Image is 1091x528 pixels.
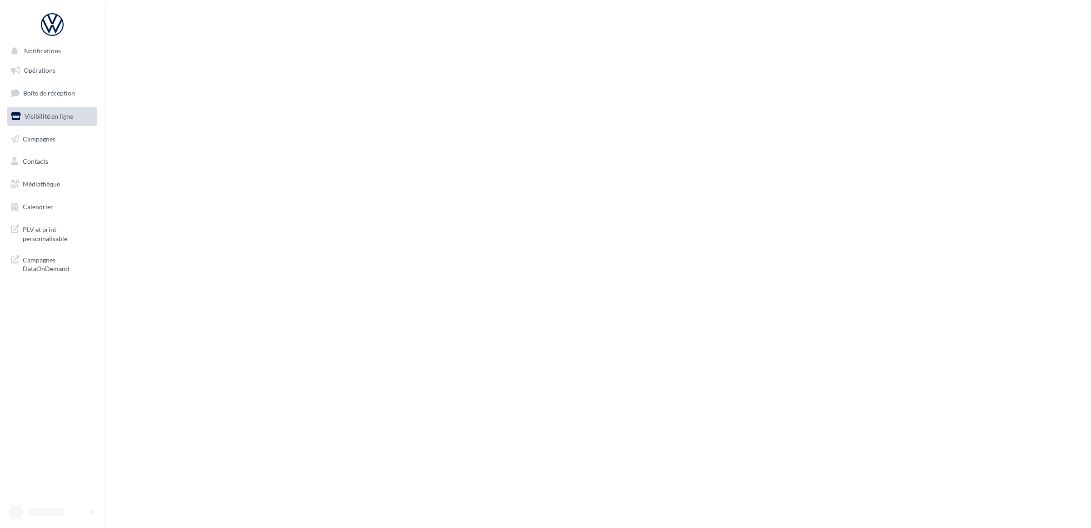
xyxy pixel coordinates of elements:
[5,83,99,103] a: Boîte de réception
[23,254,94,273] span: Campagnes DataOnDemand
[5,61,99,80] a: Opérations
[24,66,55,74] span: Opérations
[25,112,73,120] span: Visibilité en ligne
[23,135,55,142] span: Campagnes
[23,180,60,188] span: Médiathèque
[23,203,53,211] span: Calendrier
[23,157,48,165] span: Contacts
[5,152,99,171] a: Contacts
[23,89,75,97] span: Boîte de réception
[24,47,61,55] span: Notifications
[5,130,99,149] a: Campagnes
[5,220,99,246] a: PLV et print personnalisable
[5,250,99,277] a: Campagnes DataOnDemand
[5,175,99,194] a: Médiathèque
[23,223,94,243] span: PLV et print personnalisable
[5,197,99,216] a: Calendrier
[5,107,99,126] a: Visibilité en ligne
